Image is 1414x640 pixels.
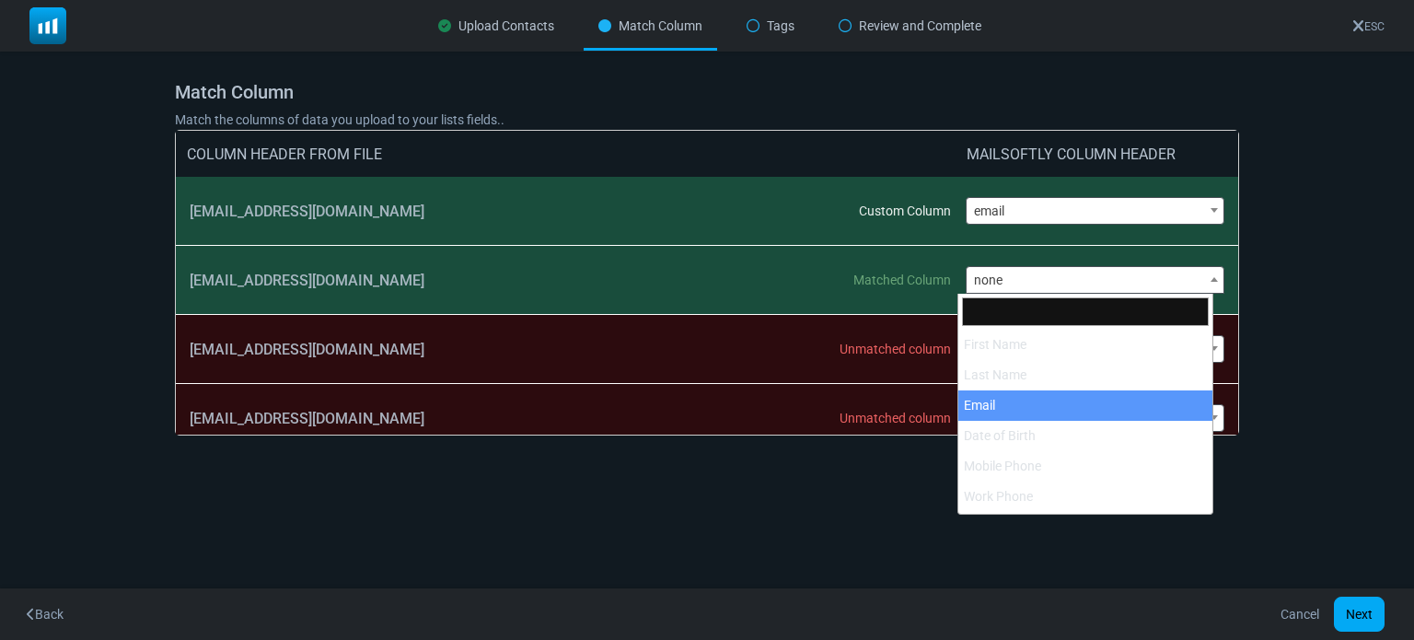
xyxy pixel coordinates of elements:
h5: Match Column [175,81,1238,103]
div: You have manually assigned this column to a column. You can use the selector on the right to chan... [853,273,951,287]
button: Next [1334,597,1385,632]
div: COLUMN HEADER FROM FILE [187,131,967,177]
a: Cancel [1269,597,1331,632]
div: This column is a custom column created manually by you. [859,204,951,218]
div: Upload Contacts [423,2,569,51]
li: Mobile Phone [958,451,1212,482]
div: Match Column [584,2,717,51]
div: This column could not be matched during automatic matching. If you do not assign a column, this c... [840,342,951,356]
p: Match the columns of data you upload to your lists fields.. [175,111,1238,130]
li: Date of Birth [958,421,1212,451]
span: none [967,267,1223,293]
span: email [966,197,1224,225]
button: Back [15,597,75,632]
div: Review and Complete [824,2,996,51]
div: This column could not be matched during automatic matching. If you do not assign a column, this c... [840,411,951,425]
div: MAILSOFTLY COLUMN HEADER [967,131,1226,177]
li: Company [958,512,1212,542]
span: email [967,198,1223,224]
li: First Name [958,330,1212,360]
div: [EMAIL_ADDRESS][DOMAIN_NAME] [190,246,965,314]
img: mailsoftly_icon_blue_white.svg [29,7,66,44]
div: [EMAIL_ADDRESS][DOMAIN_NAME] [190,177,965,245]
li: Email [958,390,1212,421]
li: Work Phone [958,482,1212,512]
li: Last Name [958,360,1212,390]
input: Search [962,297,1209,326]
a: ESC [1352,20,1385,33]
div: [EMAIL_ADDRESS][DOMAIN_NAME] [190,315,965,383]
div: [EMAIL_ADDRESS][DOMAIN_NAME] [190,384,965,452]
div: Tags [732,2,809,51]
span: none [966,266,1224,294]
